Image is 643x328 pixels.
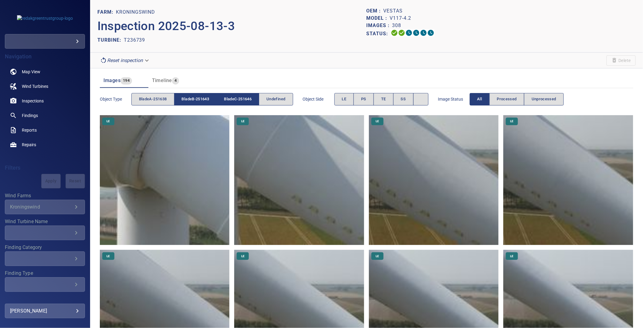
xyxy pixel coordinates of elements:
[22,69,40,75] span: Map View
[182,96,209,103] span: bladeB-251643
[427,29,435,36] svg: Classification 0%
[22,83,48,89] span: Wind Turbines
[172,77,179,84] span: 4
[489,93,524,105] button: Processed
[5,54,85,60] h4: Navigation
[392,22,401,29] p: 308
[103,78,120,83] span: Images
[22,98,44,104] span: Inspections
[5,219,85,224] label: Wind Turbine Name
[5,271,85,276] label: Finding Type
[5,123,85,137] a: reports noActive
[420,29,427,36] svg: Matching 0%
[103,119,113,123] span: LE
[174,93,217,105] button: bladeB-251643
[5,34,85,49] div: redakgreentrustgroup
[238,119,248,123] span: LE
[367,29,391,38] p: Status:
[398,29,405,36] svg: Data Formatted 100%
[217,93,259,105] button: bladeC-251646
[390,15,411,22] p: V117-4.2
[107,57,143,63] em: Reset inspection
[131,93,293,105] div: objectType
[5,94,85,108] a: inspections noActive
[507,254,517,258] span: LE
[361,96,366,103] span: PS
[5,251,85,266] div: Finding Category
[5,79,85,94] a: windturbines noActive
[334,93,428,105] div: objectSide
[5,165,85,171] h4: Filters
[17,15,73,21] img: redakgreentrustgroup-logo
[5,64,85,79] a: map noActive
[354,93,374,105] button: PS
[131,93,174,105] button: bladeA-251638
[372,119,383,123] span: LE
[413,29,420,36] svg: ML Processing 0%
[5,277,85,292] div: Finding Type
[5,245,85,250] label: Finding Category
[5,226,85,240] div: Wind Turbine Name
[303,96,334,102] span: Object Side
[334,93,354,105] button: LE
[5,137,85,152] a: repairs noActive
[524,93,564,105] button: Unprocessed
[266,96,285,103] span: undefined
[384,7,403,15] p: Vestas
[438,96,470,102] span: Image Status
[5,108,85,123] a: findings noActive
[97,36,124,44] p: TURBINE:
[139,96,167,103] span: bladeA-251638
[5,200,85,214] div: Wind Farms
[507,119,517,123] span: LE
[224,96,252,103] span: bladeC-251646
[342,96,347,103] span: LE
[607,55,636,66] span: Unable to delete the inspection due to your user permissions
[391,29,398,36] svg: Uploading 100%
[10,306,80,316] div: [PERSON_NAME]
[10,204,73,210] div: Kroningswind
[367,15,390,22] p: Model :
[97,17,367,35] p: Inspection 2025-08-13-3
[497,96,517,103] span: Processed
[120,77,132,84] span: 194
[22,142,36,148] span: Repairs
[259,93,293,105] button: undefined
[5,193,85,198] label: Wind Farms
[367,7,384,15] p: OEM :
[393,93,414,105] button: SS
[405,29,413,36] svg: Selecting 0%
[532,96,556,103] span: Unprocessed
[97,9,116,16] p: FARM:
[116,9,155,16] p: Kroningswind
[152,78,172,83] span: Timeline
[372,254,383,258] span: LE
[100,96,131,102] span: Object type
[374,93,394,105] button: TE
[477,96,482,103] span: All
[367,22,392,29] p: Images :
[381,96,386,103] span: TE
[22,127,37,133] span: Reports
[124,36,145,44] p: T236739
[103,254,113,258] span: LE
[22,112,38,119] span: Findings
[238,254,248,258] span: LE
[97,55,153,66] div: Reset inspection
[470,93,490,105] button: All
[401,96,406,103] span: SS
[470,93,564,105] div: imageStatus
